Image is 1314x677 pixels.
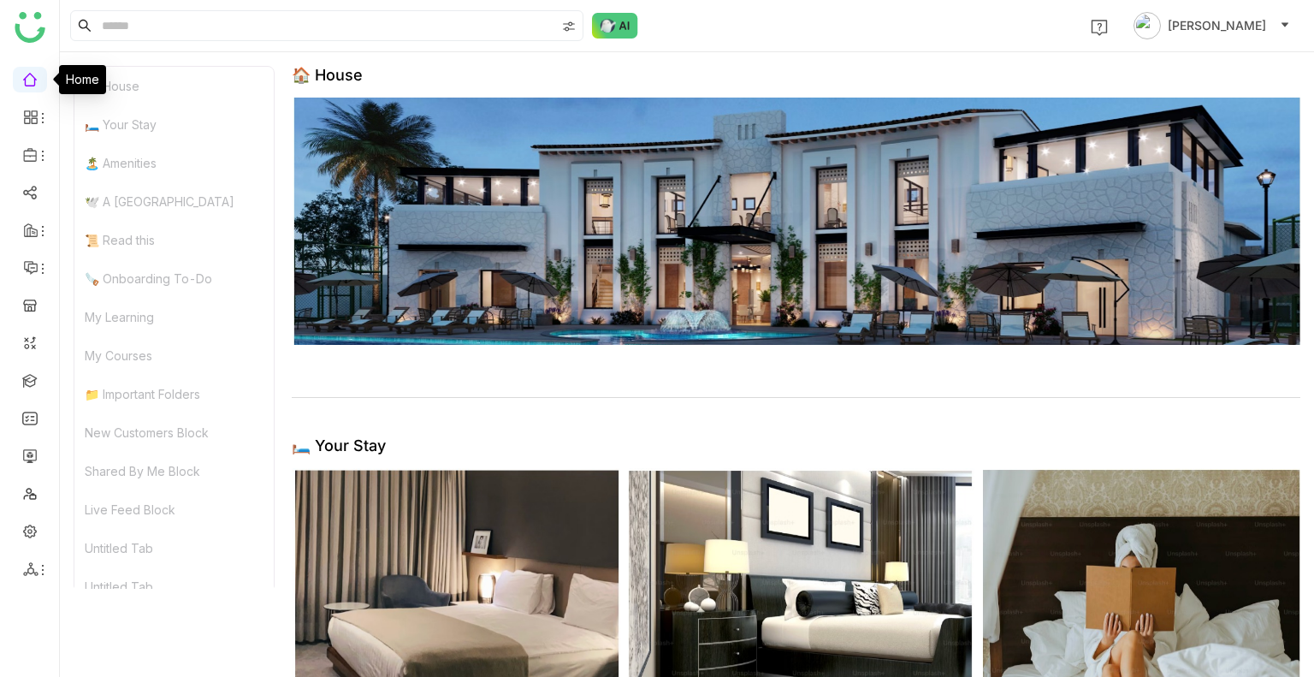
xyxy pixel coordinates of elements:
[1168,16,1266,35] span: [PERSON_NAME]
[74,375,274,413] div: 📁 Important Folders
[74,105,274,144] div: 🛏️ Your Stay
[1133,12,1161,39] img: avatar
[74,529,274,567] div: Untitled Tab
[592,13,638,39] img: ask-buddy-normal.svg
[74,221,274,259] div: 📜 Read this
[74,67,274,105] div: 🏠 House
[74,452,274,490] div: Shared By Me Block
[562,20,576,33] img: search-type.svg
[74,567,274,606] div: Untitled Tab
[292,436,386,454] div: 🛏️ Your Stay
[74,490,274,529] div: Live Feed Block
[74,259,274,298] div: 🪚 Onboarding To-Do
[74,144,274,182] div: 🏝️ Amenities
[74,298,274,336] div: My Learning
[292,98,1300,345] img: 68d26b5dab563167f00c3834
[74,413,274,452] div: New Customers Block
[15,12,45,43] img: logo
[1130,12,1293,39] button: [PERSON_NAME]
[74,336,274,375] div: My Courses
[59,65,106,94] div: Home
[74,182,274,221] div: 🕊️ A [GEOGRAPHIC_DATA]
[292,66,363,84] div: 🏠 House
[1091,19,1108,36] img: help.svg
